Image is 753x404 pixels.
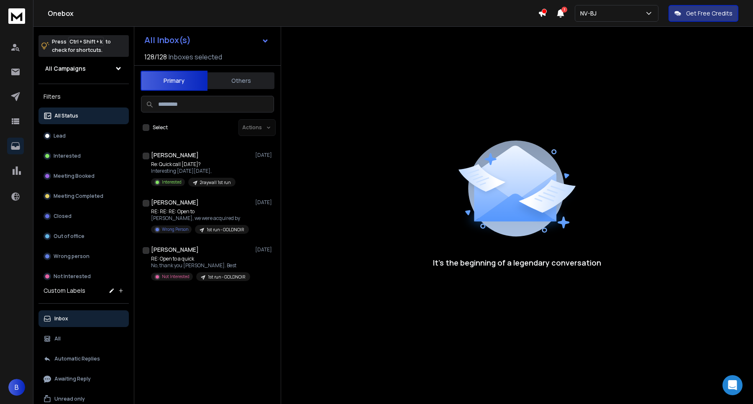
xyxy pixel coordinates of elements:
[722,375,743,395] div: Open Intercom Messenger
[54,233,85,240] p: Out of office
[561,7,567,13] span: 1
[54,193,103,199] p: Meeting Completed
[54,133,66,139] p: Lead
[8,379,25,396] button: B
[38,248,129,265] button: Wrong person
[68,37,104,46] span: Ctrl + Shift + k
[141,71,207,91] button: Primary
[144,36,191,44] h1: All Inbox(s)
[151,151,199,159] h1: [PERSON_NAME]
[162,226,188,233] p: Wrong Person
[48,8,538,18] h1: Onebox
[54,273,91,280] p: Not Interested
[151,168,236,174] p: Interesting [DATE][DATE],
[169,52,222,62] h3: Inboxes selected
[54,173,95,179] p: Meeting Booked
[38,91,129,102] h3: Filters
[54,335,61,342] p: All
[255,199,274,206] p: [DATE]
[255,246,274,253] p: [DATE]
[54,253,90,260] p: Wrong person
[38,188,129,205] button: Meeting Completed
[52,38,111,54] p: Press to check for shortcuts.
[38,208,129,225] button: Closed
[38,168,129,184] button: Meeting Booked
[153,124,168,131] label: Select
[580,9,600,18] p: NV-BJ
[208,274,245,280] p: 1st run - GOLDNOIR
[144,52,167,62] span: 128 / 128
[45,64,86,73] h1: All Campaigns
[54,396,85,402] p: Unread only
[38,268,129,285] button: Not Interested
[200,179,231,186] p: 2raywall 1st run
[151,161,236,168] p: Re: Quick call [DATE]?
[54,113,78,119] p: All Status
[207,227,244,233] p: 1st run - GOLDNOIR
[54,376,91,382] p: Awaiting Reply
[151,208,249,215] p: RE: RE: RE: Open to
[54,153,81,159] p: Interested
[433,257,601,268] p: It’s the beginning of a legendary conversation
[151,262,250,269] p: No, thank you [PERSON_NAME]. Best
[38,371,129,387] button: Awaiting Reply
[138,32,276,49] button: All Inbox(s)
[207,72,274,90] button: Others
[44,286,85,295] h3: Custom Labels
[38,148,129,164] button: Interested
[54,355,100,362] p: Automatic Replies
[38,228,129,245] button: Out of office
[38,60,129,77] button: All Campaigns
[38,310,129,327] button: Inbox
[255,152,274,159] p: [DATE]
[162,274,190,280] p: Not Interested
[686,9,733,18] p: Get Free Credits
[151,198,199,207] h1: [PERSON_NAME]
[8,8,25,24] img: logo
[151,215,249,222] p: [PERSON_NAME], we were acquired by
[54,213,72,220] p: Closed
[38,128,129,144] button: Lead
[151,245,199,254] h1: [PERSON_NAME]
[54,315,68,322] p: Inbox
[162,179,182,185] p: Interested
[38,350,129,367] button: Automatic Replies
[151,256,250,262] p: RE: Open to a quick
[38,107,129,124] button: All Status
[38,330,129,347] button: All
[668,5,738,22] button: Get Free Credits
